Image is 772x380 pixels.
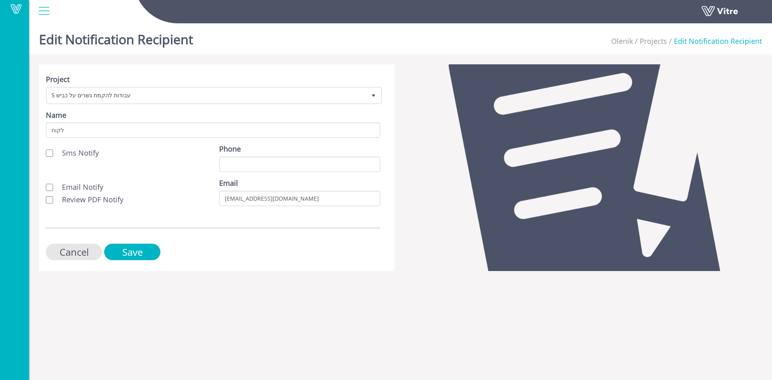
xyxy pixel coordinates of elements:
label: Sms Notify [54,148,99,158]
label: Email [219,178,238,189]
a: Projects [640,36,667,46]
input: Email Notify [46,184,53,191]
h1: Edit Notification Recipient [39,20,193,54]
label: Name [46,110,66,121]
label: Project [46,74,70,85]
label: Email Notify [54,182,103,193]
input: Sms Notify [46,150,53,157]
label: Phone [219,144,241,154]
input: Cancel [46,244,102,260]
label: Review PDF Notify [54,195,123,205]
input: Review PDF Notify [46,196,53,203]
li: Edit Notification Recipient [667,36,762,47]
span: 237 [611,36,633,46]
span: select [366,88,381,103]
span: עבודות להקמת גשרים על כביש 5 [47,88,366,103]
input: Save [104,244,160,260]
